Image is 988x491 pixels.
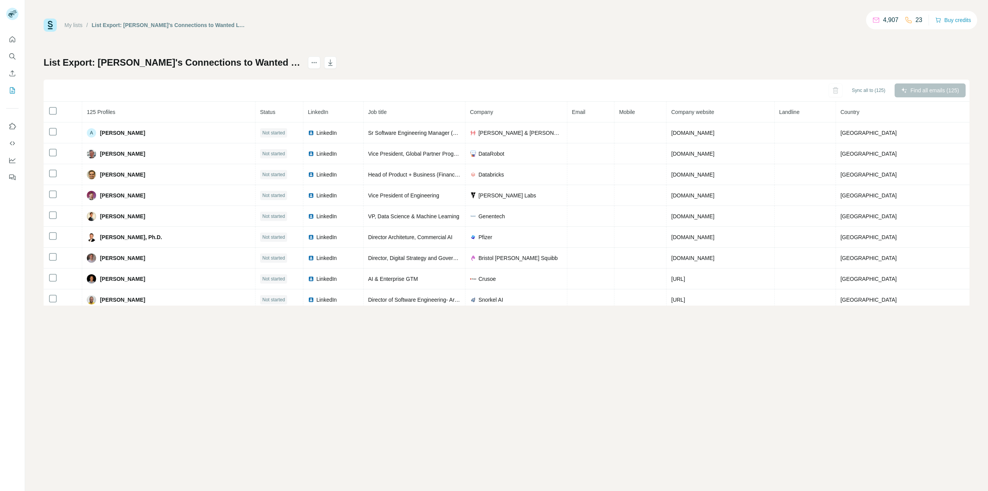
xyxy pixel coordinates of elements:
img: company-logo [470,297,476,303]
span: LinkedIn [316,275,337,283]
span: 125 Profiles [87,109,115,115]
img: LinkedIn logo [308,151,314,157]
span: Sr Software Engineering Manager (ML/IOT) [368,130,473,136]
img: company-logo [470,192,476,199]
button: Enrich CSV [6,66,19,80]
span: Company [470,109,493,115]
span: [GEOGRAPHIC_DATA] [841,297,897,303]
span: LinkedIn [316,212,337,220]
span: [PERSON_NAME] & [PERSON_NAME] [479,129,562,137]
span: Mobile [619,109,635,115]
img: LinkedIn logo [308,234,314,240]
span: Genentech [479,212,505,220]
span: AI & Enterprise GTM [368,276,418,282]
button: Quick start [6,32,19,46]
span: Not started [262,255,285,262]
span: [PERSON_NAME], Ph.D. [100,233,162,241]
button: Sync all to (125) [846,85,891,96]
div: List Export: [PERSON_NAME]'s Connections to Wanted List - [DATE] 14:32 [92,21,245,29]
h1: List Export: [PERSON_NAME]'s Connections to Wanted List - [DATE] 14:32 [44,56,301,69]
img: Avatar [87,191,96,200]
button: Dashboard [6,153,19,167]
span: Not started [262,171,285,178]
img: Avatar [87,295,96,304]
span: [DOMAIN_NAME] [671,192,714,199]
span: [URL] [671,276,685,282]
button: Use Surfe API [6,136,19,150]
span: [GEOGRAPHIC_DATA] [841,130,897,136]
span: Email [572,109,585,115]
img: LinkedIn logo [308,276,314,282]
span: [DOMAIN_NAME] [671,151,714,157]
span: [PERSON_NAME] [100,192,145,199]
span: [GEOGRAPHIC_DATA] [841,255,897,261]
img: company-logo [470,172,476,178]
span: Vice President of Engineering [368,192,439,199]
img: company-logo [470,234,476,240]
a: My lists [64,22,83,28]
img: Avatar [87,149,96,158]
span: LinkedIn [316,233,337,241]
span: Job title [368,109,387,115]
button: Buy credits [935,15,971,25]
span: LinkedIn [316,192,337,199]
span: [DOMAIN_NAME] [671,234,714,240]
span: Head of Product + Business (Finance, Support, Sales, Pricing/Commercialization) Data [368,172,577,178]
span: Country [841,109,859,115]
span: Sync all to (125) [852,87,885,94]
img: LinkedIn logo [308,130,314,136]
img: LinkedIn logo [308,255,314,261]
span: LinkedIn [316,296,337,304]
span: LinkedIn [308,109,328,115]
span: Not started [262,275,285,282]
span: Snorkel AI [479,296,503,304]
img: company-logo [470,213,476,219]
span: Crusoe [479,275,496,283]
span: LinkedIn [316,254,337,262]
button: actions [308,56,320,69]
span: [PERSON_NAME] [100,171,145,178]
img: Avatar [87,170,96,179]
img: LinkedIn logo [308,213,314,219]
span: [GEOGRAPHIC_DATA] [841,172,897,178]
button: Search [6,49,19,63]
span: [PERSON_NAME] [100,129,145,137]
p: 23 [915,15,922,25]
span: Vice President, Global Partner Programs & Operations [368,151,499,157]
span: [DOMAIN_NAME] [671,255,714,261]
button: Feedback [6,170,19,184]
span: [GEOGRAPHIC_DATA] [841,213,897,219]
span: [GEOGRAPHIC_DATA] [841,276,897,282]
span: [GEOGRAPHIC_DATA] [841,234,897,240]
span: Landline [779,109,800,115]
span: LinkedIn [316,129,337,137]
span: [GEOGRAPHIC_DATA] [841,192,897,199]
span: Not started [262,150,285,157]
button: Use Surfe on LinkedIn [6,119,19,133]
span: [PERSON_NAME] Labs [479,192,536,199]
img: Avatar [87,233,96,242]
span: [DOMAIN_NAME] [671,130,714,136]
span: Not started [262,192,285,199]
img: company-logo [470,276,476,282]
span: Status [260,109,276,115]
span: Not started [262,234,285,241]
div: A [87,128,96,138]
span: Not started [262,296,285,303]
img: Avatar [87,212,96,221]
img: company-logo [470,130,476,136]
span: [PERSON_NAME] [100,254,145,262]
span: Databricks [479,171,504,178]
span: Pfizer [479,233,492,241]
img: LinkedIn logo [308,172,314,178]
span: [PERSON_NAME] [100,150,145,158]
span: Not started [262,213,285,220]
span: LinkedIn [316,171,337,178]
span: Not started [262,129,285,136]
span: Bristol [PERSON_NAME] Squibb [479,254,558,262]
img: Avatar [87,253,96,263]
span: [PERSON_NAME] [100,296,145,304]
img: LinkedIn logo [308,192,314,199]
button: My lists [6,83,19,97]
span: Director of Software Engineering- Artificial Intelligence [368,297,497,303]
